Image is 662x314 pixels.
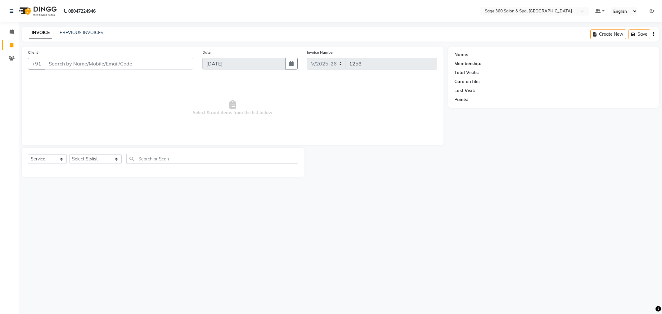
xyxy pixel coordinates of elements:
b: 08047224946 [68,2,96,20]
div: Card on file: [454,78,480,85]
div: Name: [454,52,468,58]
img: logo [16,2,58,20]
a: PREVIOUS INVOICES [60,30,103,35]
div: Membership: [454,61,481,67]
button: Save [628,29,650,39]
input: Search by Name/Mobile/Email/Code [45,58,193,70]
label: Client [28,50,38,55]
label: Date [202,50,211,55]
label: Invoice Number [307,50,334,55]
button: +91 [28,58,45,70]
input: Search or Scan [126,154,298,164]
a: INVOICE [29,27,52,38]
div: Last Visit: [454,87,475,94]
button: Create New [590,29,626,39]
div: Points: [454,96,468,103]
span: Select & add items from the list below [28,77,437,139]
div: Total Visits: [454,70,479,76]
